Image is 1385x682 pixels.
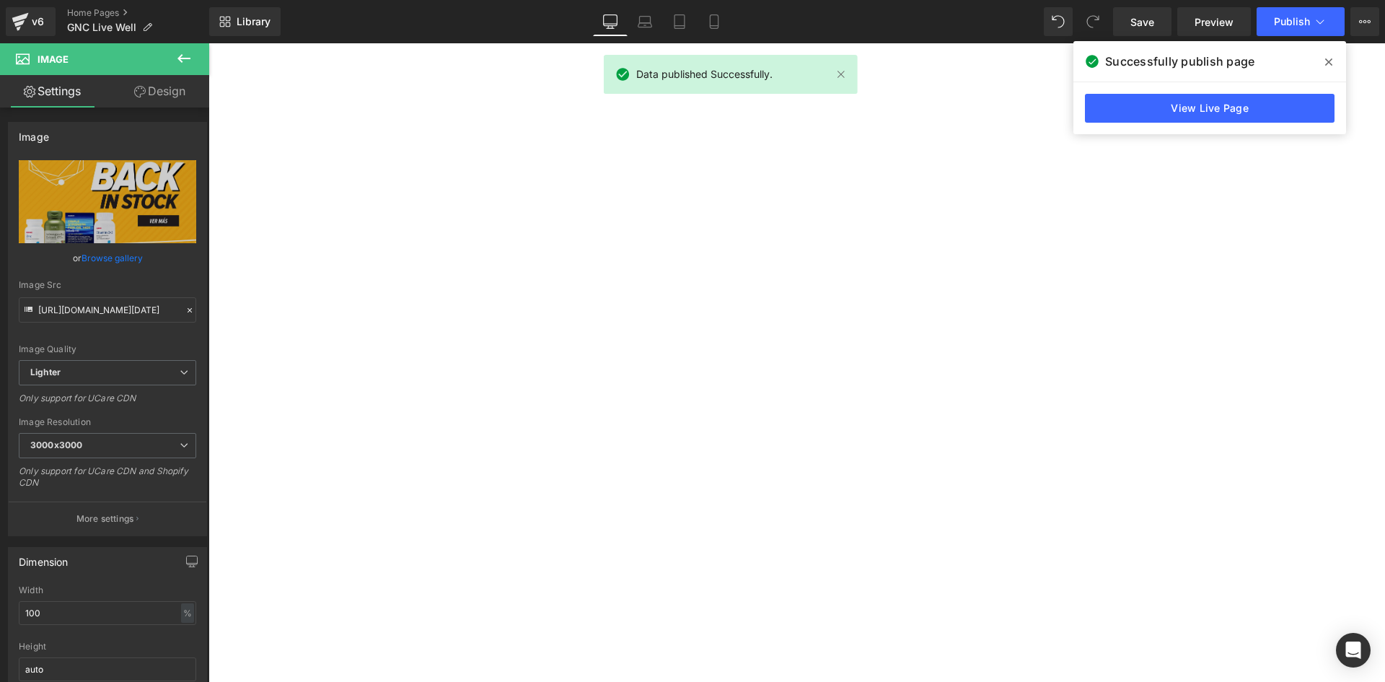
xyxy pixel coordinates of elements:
[19,642,196,652] div: Height
[107,75,212,108] a: Design
[1195,14,1234,30] span: Preview
[29,12,47,31] div: v6
[662,7,697,36] a: Tablet
[38,53,69,65] span: Image
[9,502,206,535] button: More settings
[19,548,69,568] div: Dimension
[19,123,49,143] div: Image
[1078,7,1107,36] button: Redo
[76,512,134,525] p: More settings
[19,250,196,266] div: or
[19,280,196,290] div: Image Src
[82,245,143,271] a: Browse gallery
[1105,53,1254,70] span: Successfully publish page
[1350,7,1379,36] button: More
[209,7,281,36] a: New Library
[1130,14,1154,30] span: Save
[19,585,196,595] div: Width
[593,7,628,36] a: Desktop
[19,417,196,427] div: Image Resolution
[628,7,662,36] a: Laptop
[19,393,196,414] div: Only support for UCare CDN
[1085,94,1335,123] a: View Live Page
[1044,7,1073,36] button: Undo
[697,7,731,36] a: Mobile
[19,601,196,625] input: auto
[19,297,196,323] input: Link
[6,7,56,36] a: v6
[19,344,196,354] div: Image Quality
[237,15,271,28] span: Library
[1257,7,1345,36] button: Publish
[30,367,61,377] b: Lighter
[30,440,82,450] b: 3000x3000
[1177,7,1251,36] a: Preview
[67,22,136,33] span: GNC Live Well
[181,603,194,623] div: %
[67,7,209,19] a: Home Pages
[636,66,773,82] span: Data published Successfully.
[1274,16,1310,27] span: Publish
[1336,633,1371,668] div: Open Intercom Messenger
[19,465,196,498] div: Only support for UCare CDN and Shopify CDN
[19,657,196,681] input: auto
